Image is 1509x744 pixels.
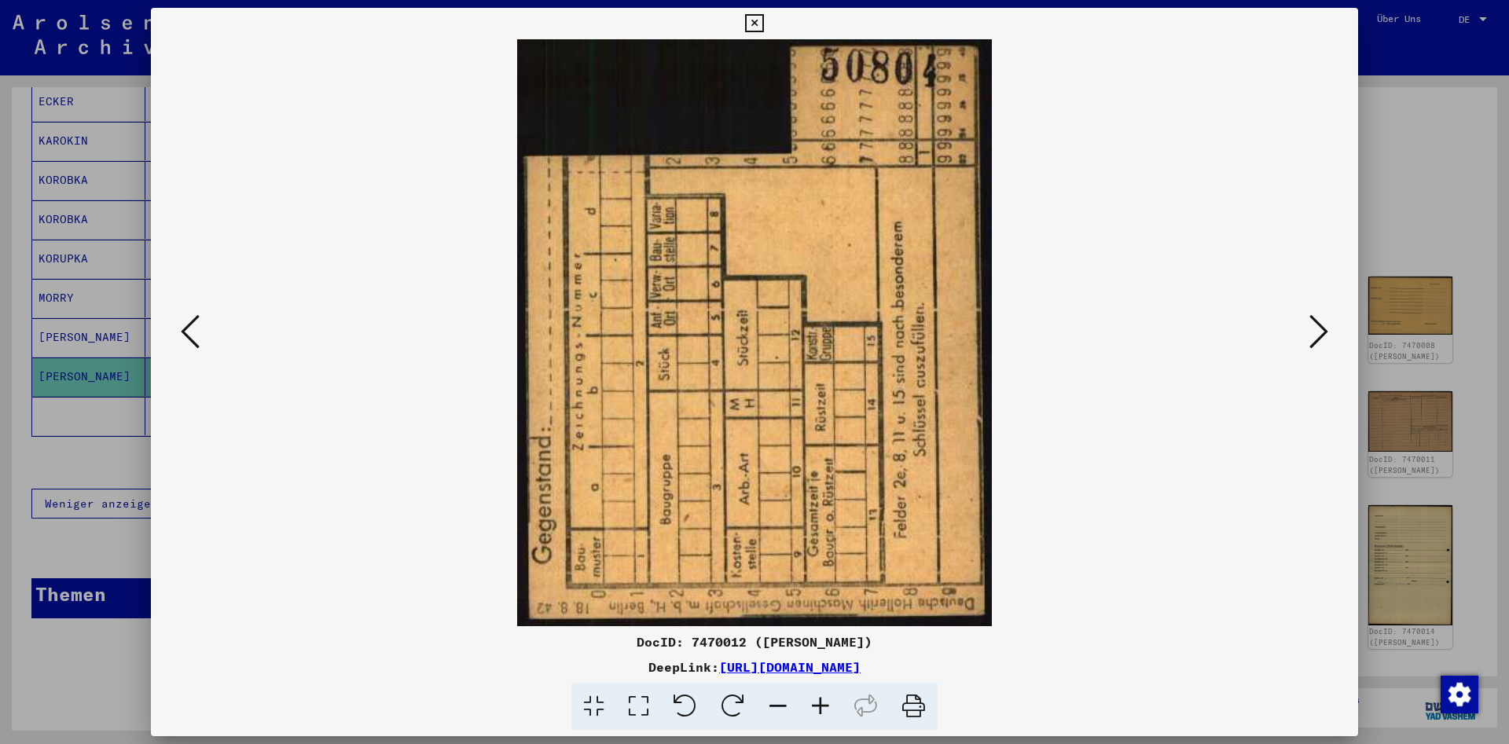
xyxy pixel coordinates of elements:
img: Zustimmung ändern [1441,676,1478,713]
a: [URL][DOMAIN_NAME] [719,659,861,675]
div: DocID: 7470012 ([PERSON_NAME]) [151,632,1358,651]
div: DeepLink: [151,658,1358,676]
img: 002.jpg [204,39,1305,626]
div: Zustimmung ändern [1440,675,1478,713]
